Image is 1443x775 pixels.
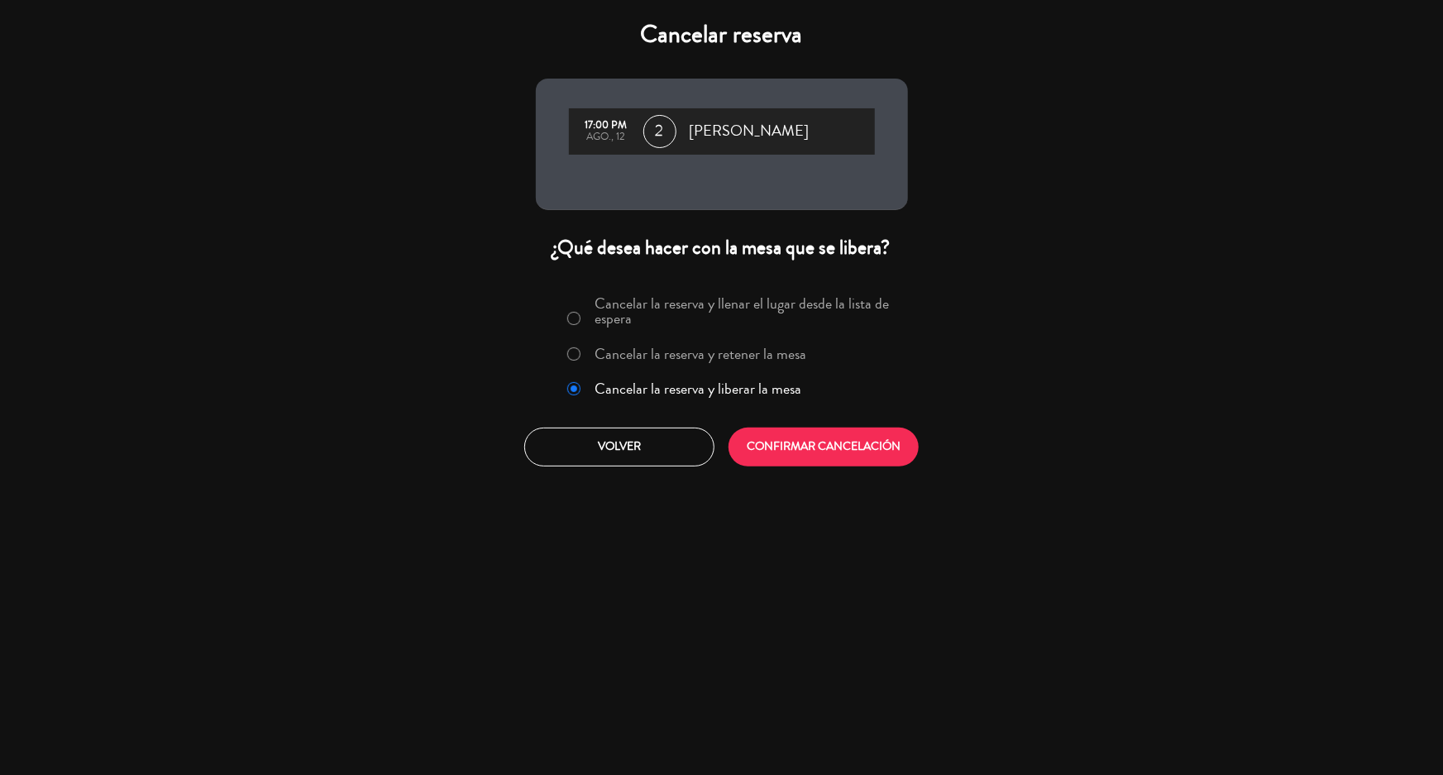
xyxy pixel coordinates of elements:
div: 17:00 PM [577,120,635,132]
label: Cancelar la reserva y llenar el lugar desde la lista de espera [595,296,897,326]
span: 2 [643,115,676,148]
div: ago., 12 [577,132,635,143]
label: Cancelar la reserva y liberar la mesa [595,381,801,396]
span: [PERSON_NAME] [690,119,810,144]
div: ¿Qué desea hacer con la mesa que se libera? [536,235,908,261]
button: CONFIRMAR CANCELACIÓN [729,428,919,466]
h4: Cancelar reserva [536,20,908,50]
button: Volver [524,428,714,466]
label: Cancelar la reserva y retener la mesa [595,347,806,361]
